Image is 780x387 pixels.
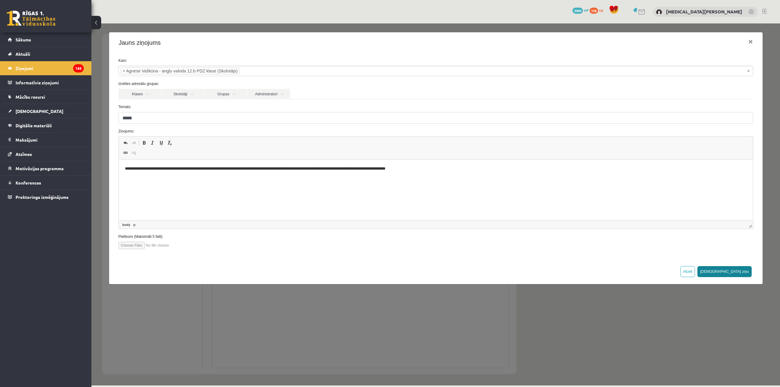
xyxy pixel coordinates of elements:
[156,65,199,76] a: Administratori
[30,125,38,133] a: Вставить/Редактировать ссылку (Ctrl+K)
[8,190,84,204] a: Proktoringa izmēģinājums
[8,47,84,61] a: Aktuāli
[589,243,604,254] button: Atcelt
[38,115,47,123] a: Повторить (Ctrl+Y)
[8,118,84,132] a: Digitālie materiāli
[74,115,83,123] a: Убрать форматирование
[48,115,57,123] a: Полужирный (Ctrl+B)
[57,115,66,123] a: Курсив (Ctrl+I)
[652,10,666,27] button: ×
[8,176,84,190] a: Konferences
[584,8,589,12] span: mP
[16,123,52,128] span: Digitālie materiāli
[573,8,583,14] span: 3900
[38,125,47,133] a: Убрать ссылку
[656,44,658,51] span: Noņemt visus vienumus
[16,151,32,157] span: Atzīmes
[656,9,662,15] img: Nikita Ļahovs
[8,161,84,175] a: Motivācijas programma
[8,133,84,147] a: Maksājumi
[573,8,589,12] a: 3900 mP
[30,115,38,123] a: Отменить (Ctrl+Z)
[16,76,84,90] legend: Informatīvie ziņojumi
[8,33,84,47] a: Sākums
[29,44,148,51] li: Agnese Vaškūna - angļu valoda 12.b PDZ klase (Skolotājs)
[70,65,113,76] a: Skolotāji
[16,61,84,75] legend: Ziņojumi
[73,64,84,72] i: 185
[31,44,34,51] span: ×
[666,9,742,15] a: [MEDICAL_DATA][PERSON_NAME]
[27,65,70,76] a: Klases
[8,90,84,104] a: Mācību resursi
[113,65,156,76] a: Grupas
[657,201,660,204] span: Перетащите для изменения размера
[8,61,84,75] a: Ziņojumi185
[27,15,69,24] h4: Jauns ziņojums
[590,8,606,12] a: 158 xp
[599,8,603,12] span: xp
[16,180,41,185] span: Konferences
[8,76,84,90] a: Informatīvie ziņojumi
[16,194,69,200] span: Proktoringa izmēģinājums
[23,210,666,216] label: Pielikumi (Maksimāli 5 faili):
[16,51,30,57] span: Aktuāli
[16,94,45,100] span: Mācību resursi
[8,104,84,118] a: [DEMOGRAPHIC_DATA]
[30,199,40,204] a: Элемент body
[66,115,74,123] a: Подчеркнутый (Ctrl+U)
[16,108,63,114] span: [DEMOGRAPHIC_DATA]
[590,8,598,14] span: 158
[606,243,660,254] button: [DEMOGRAPHIC_DATA] ziņu
[41,199,45,204] a: Элемент p
[23,105,666,111] label: Ziņojums:
[16,166,64,171] span: Motivācijas programma
[27,136,661,197] iframe: Визуальный текстовый редактор, wiswyg-editor-47024936484760-1757879719-766
[16,133,84,147] legend: Maksājumi
[23,58,666,63] label: Izvēlies adresātu grupas:
[23,34,666,40] label: Kam:
[7,11,55,26] a: Rīgas 1. Tālmācības vidusskola
[23,81,666,86] label: Temats:
[16,37,31,42] span: Sākums
[8,147,84,161] a: Atzīmes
